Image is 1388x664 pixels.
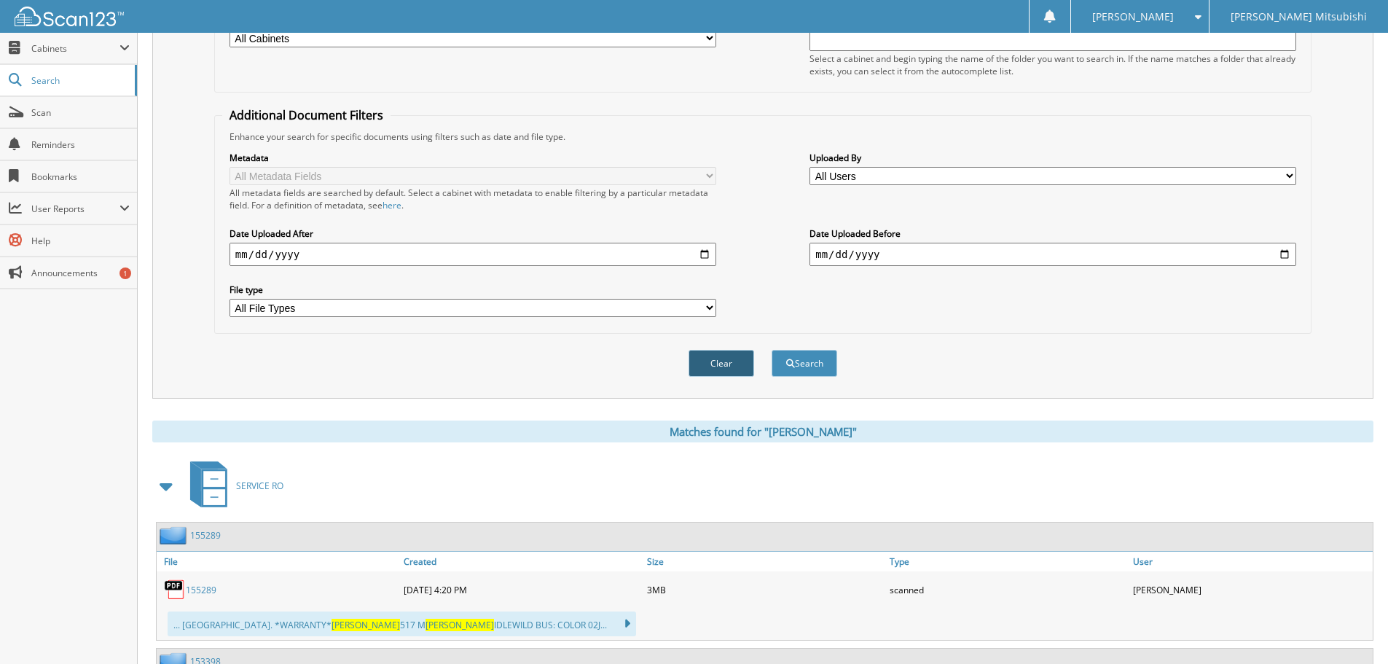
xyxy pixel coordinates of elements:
label: Metadata [230,152,716,164]
a: Type [886,552,1129,571]
span: User Reports [31,203,119,215]
legend: Additional Document Filters [222,107,391,123]
a: 155289 [190,529,221,542]
span: [PERSON_NAME] [426,619,494,631]
div: scanned [886,575,1129,604]
a: File [157,552,400,571]
input: end [809,243,1296,266]
span: Reminders [31,138,130,151]
div: Enhance your search for specific documents using filters such as date and file type. [222,130,1303,143]
span: Cabinets [31,42,119,55]
label: Date Uploaded Before [809,227,1296,240]
div: Matches found for "[PERSON_NAME]" [152,421,1373,442]
div: ... [GEOGRAPHIC_DATA]. *WARRANTY* 517 M IDLEWILD BUS: COLOR 02J... [168,612,636,636]
img: folder2.png [160,526,190,544]
span: Help [31,235,130,247]
label: Uploaded By [809,152,1296,164]
a: here [383,199,401,211]
a: User [1129,552,1373,571]
span: [PERSON_NAME] [332,619,400,631]
span: [PERSON_NAME] [1092,12,1174,21]
a: SERVICE RO [181,457,283,515]
div: 3MB [643,575,887,604]
div: [DATE] 4:20 PM [400,575,643,604]
div: 1 [119,267,131,279]
button: Clear [689,350,754,377]
a: 155289 [186,584,216,596]
a: Size [643,552,887,571]
div: [PERSON_NAME] [1129,575,1373,604]
span: Bookmarks [31,171,130,183]
input: start [230,243,716,266]
a: Created [400,552,643,571]
span: Announcements [31,267,130,279]
img: PDF.png [164,579,186,601]
span: Scan [31,106,130,119]
div: Select a cabinet and begin typing the name of the folder you want to search in. If the name match... [809,52,1296,77]
div: All metadata fields are searched by default. Select a cabinet with metadata to enable filtering b... [230,187,716,211]
span: SERVICE RO [236,480,283,492]
label: Date Uploaded After [230,227,716,240]
label: File type [230,284,716,296]
span: [PERSON_NAME] Mitsubishi [1231,12,1367,21]
span: Search [31,74,128,87]
img: scan123-logo-white.svg [15,7,124,26]
button: Search [772,350,837,377]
